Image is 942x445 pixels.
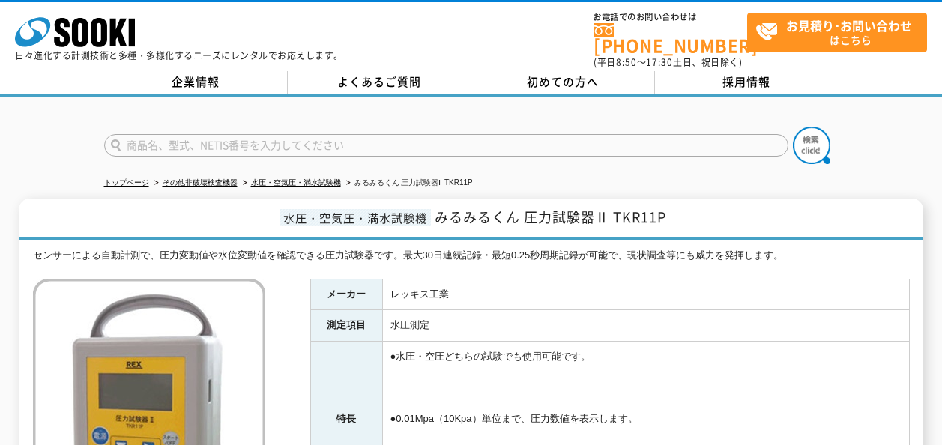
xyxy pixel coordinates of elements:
[594,55,742,69] span: (平日 ～ 土日、祝日除く)
[527,73,599,90] span: 初めての方へ
[646,55,673,69] span: 17:30
[747,13,927,52] a: お見積り･お問い合わせはこちら
[382,279,909,310] td: レッキス工業
[104,134,788,157] input: 商品名、型式、NETIS番号を入力してください
[793,127,830,164] img: btn_search.png
[104,178,149,187] a: トップページ
[104,71,288,94] a: 企業情報
[382,310,909,342] td: 水圧測定
[786,16,912,34] strong: お見積り･お問い合わせ
[435,207,666,227] span: みるみるくん 圧力試験器Ⅱ TKR11P
[655,71,839,94] a: 採用情報
[33,248,910,264] div: センサーによる自動計測で、圧力変動値や水位変動値を確認できる圧力試験器です。最大30日連続記録・最短0.25秒周期記録が可能で、現状調査等にも威力を発揮します。
[288,71,471,94] a: よくあるご質問
[280,209,431,226] span: 水圧・空気圧・満水試験機
[471,71,655,94] a: 初めての方へ
[310,279,382,310] th: メーカー
[616,55,637,69] span: 8:50
[163,178,238,187] a: その他非破壊検査機器
[594,13,747,22] span: お電話でのお問い合わせは
[594,23,747,54] a: [PHONE_NUMBER]
[310,310,382,342] th: 測定項目
[251,178,341,187] a: 水圧・空気圧・満水試験機
[15,51,343,60] p: 日々進化する計測技術と多種・多様化するニーズにレンタルでお応えします。
[343,175,473,191] li: みるみるくん 圧力試験器Ⅱ TKR11P
[755,13,926,51] span: はこちら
